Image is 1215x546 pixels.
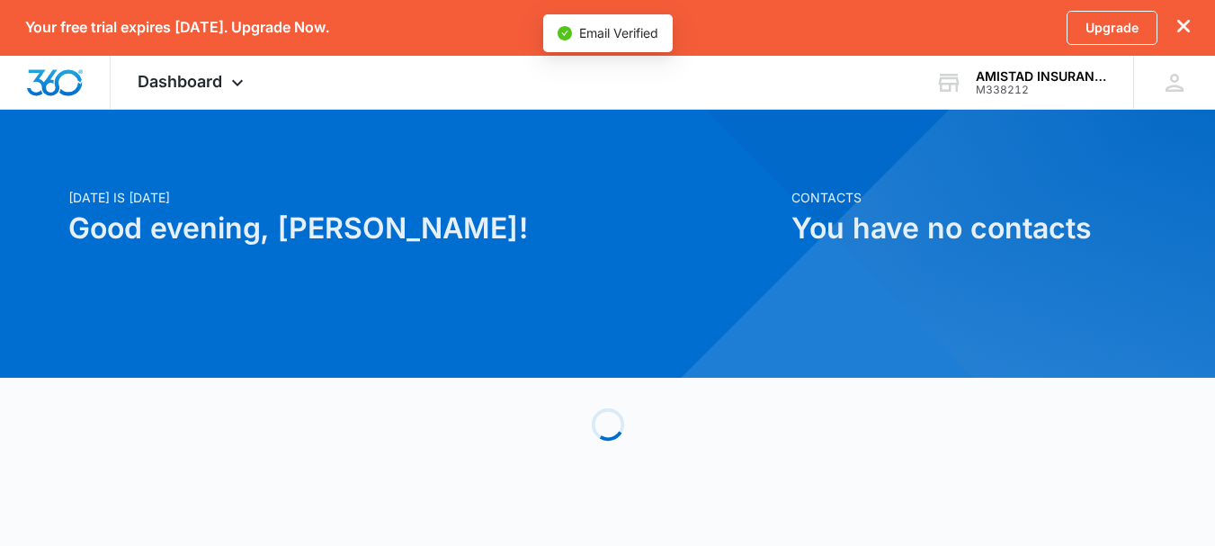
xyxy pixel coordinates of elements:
div: Dashboard [111,56,275,109]
h1: Welcome to Marketing 360®! [316,153,900,191]
span: check-circle [558,26,572,40]
span: Email Verified [579,25,658,40]
p: [DATE] is [DATE] [68,188,781,207]
p: Contacts [791,188,1148,207]
p: Your free trial expires [DATE]. Upgrade Now. [25,19,329,36]
span: Dashboard [138,72,222,91]
h1: Good evening, [PERSON_NAME]! [68,207,781,250]
h1: You have no contacts [791,207,1148,250]
a: Upgrade [1067,11,1157,45]
div: account id [976,84,1107,96]
button: dismiss this dialog [1177,19,1190,36]
h1: Hi [PERSON_NAME], [316,101,900,139]
div: account name [976,69,1107,84]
